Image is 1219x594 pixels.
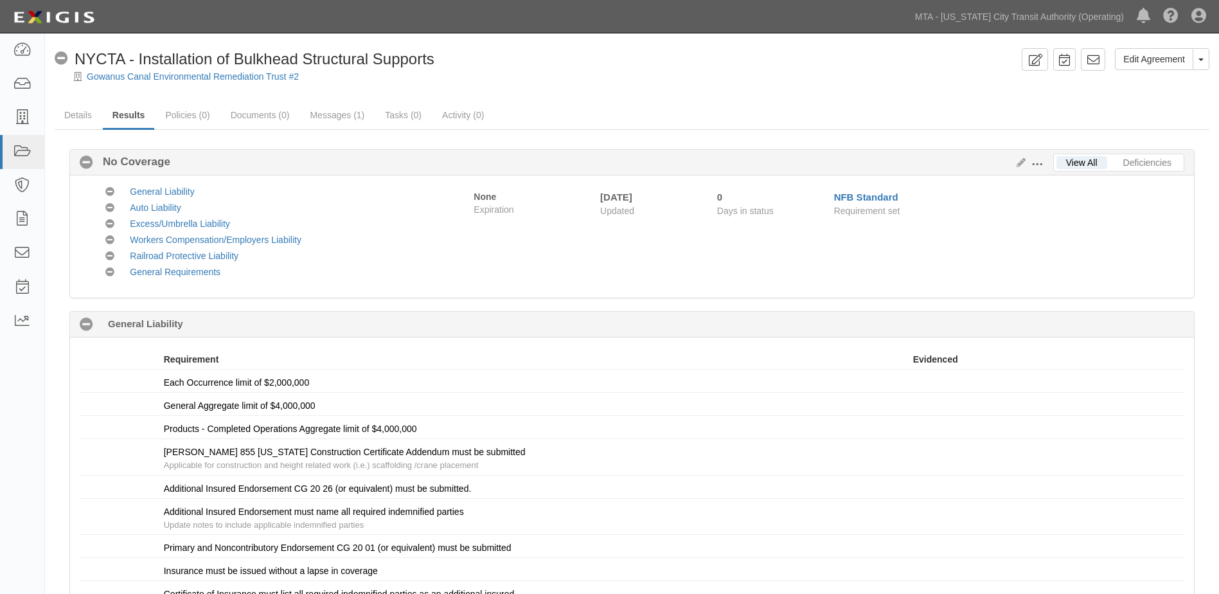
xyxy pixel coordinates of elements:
a: General Liability [130,186,194,197]
a: Deficiencies [1114,156,1181,169]
img: Logo [10,6,98,29]
span: Days in status [717,206,774,216]
span: Updated [600,206,634,216]
i: No Coverage [55,52,68,66]
a: Edit Agreement [1115,48,1193,70]
a: MTA - [US_STATE] City Transit Authority (Operating) [909,4,1130,30]
span: General Aggregate limit of $4,000,000 [164,401,316,411]
div: Since 08/28/2025 [717,190,824,204]
a: Tasks (0) [375,102,431,128]
i: Help Center - Complianz [1163,9,1179,24]
a: Railroad Protective Liability [130,251,238,261]
span: Products - Completed Operations Aggregate limit of $4,000,000 [164,424,417,434]
span: Additional Insured Endorsement must name all required indemnified parties [164,507,464,517]
a: NFB Standard [834,192,898,203]
a: Messages (1) [300,102,374,128]
a: Details [55,102,102,128]
i: No Coverage [105,252,114,261]
a: Workers Compensation/Employers Liability [130,235,301,245]
a: Documents (0) [221,102,299,128]
a: Policies (0) [156,102,219,128]
span: Update notes to include applicable indemnified parties [164,520,364,530]
i: No Coverage [105,188,114,197]
i: No Coverage 0 days (since 08/28/2025) [80,318,93,332]
span: NYCTA - Installation of Bulkhead Structural Supports [75,50,434,67]
span: Primary and Noncontributory Endorsement CG 20 01 (or equivalent) must be submitted [164,543,512,553]
span: Additional Insured Endorsement CG 20 26 (or equivalent) must be submitted. [164,483,472,494]
a: Excess/Umbrella Liability [130,219,230,229]
strong: None [474,192,496,202]
i: No Coverage [105,236,114,245]
b: No Coverage [93,154,170,170]
div: NYCTA - Installation of Bulkhead Structural Supports [55,48,434,70]
a: View All [1056,156,1107,169]
i: No Coverage [105,268,114,277]
b: General Liability [108,317,183,330]
a: Auto Liability [130,203,181,213]
i: No Coverage [80,156,93,170]
span: Applicable for construction and height related work (i.e.) scaffolding /crane placement [164,460,479,470]
strong: Evidenced [913,354,958,364]
strong: Requirement [164,354,219,364]
a: Gowanus Canal Environmental Remediation Trust #2 [87,71,299,82]
a: Edit Results [1011,157,1026,168]
span: Each Occurrence limit of $2,000,000 [164,377,309,388]
span: Insurance must be issued without a lapse in coverage [164,566,378,576]
span: Requirement set [834,206,900,216]
i: No Coverage [105,220,114,229]
a: General Requirements [130,267,220,277]
i: No Coverage [105,204,114,213]
a: Results [103,102,155,130]
a: Activity (0) [432,102,494,128]
span: [PERSON_NAME] 855 [US_STATE] Construction Certificate Addendum must be submitted [164,447,526,457]
div: [DATE] [600,190,698,204]
span: Expiration [474,203,591,216]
